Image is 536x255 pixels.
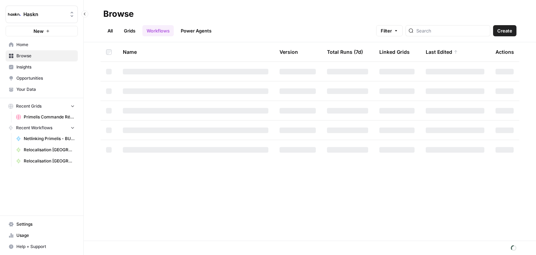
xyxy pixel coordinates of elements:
a: Grids [120,25,140,36]
a: Workflows [142,25,174,36]
div: Linked Grids [379,42,410,61]
button: Recent Grids [6,101,78,111]
a: Your Data [6,84,78,95]
span: Help + Support [16,243,75,250]
div: Last Edited [426,42,458,61]
span: Insights [16,64,75,70]
button: New [6,26,78,36]
span: Filter [381,27,392,34]
span: Recent Workflows [16,125,52,131]
span: Usage [16,232,75,239]
span: Haskn [23,11,66,18]
span: Relocalisation [GEOGRAPHIC_DATA] [24,158,75,164]
span: Primelis Commande Rédaction Netlinking (2).csv [24,114,75,120]
span: New [33,28,44,35]
a: All [103,25,117,36]
div: Total Runs (7d) [327,42,363,61]
a: Netlinking Primelis - BU FR [13,133,78,144]
a: Usage [6,230,78,241]
button: Recent Workflows [6,123,78,133]
span: Create [497,27,512,34]
a: Browse [6,50,78,61]
span: Recent Grids [16,103,42,109]
a: Relocalisation [GEOGRAPHIC_DATA] [13,144,78,155]
a: Insights [6,61,78,73]
a: Primelis Commande Rédaction Netlinking (2).csv [13,111,78,123]
button: Filter [376,25,403,36]
span: Your Data [16,86,75,93]
a: Power Agents [177,25,216,36]
input: Search [416,27,487,34]
div: Name [123,42,268,61]
a: Relocalisation [GEOGRAPHIC_DATA] [13,155,78,167]
span: Home [16,42,75,48]
a: Opportunities [6,73,78,84]
button: Help + Support [6,241,78,252]
div: Browse [103,8,134,20]
span: Relocalisation [GEOGRAPHIC_DATA] [24,147,75,153]
span: Opportunities [16,75,75,81]
a: Home [6,39,78,50]
a: Settings [6,219,78,230]
span: Netlinking Primelis - BU FR [24,136,75,142]
button: Create [493,25,516,36]
img: Haskn Logo [8,8,21,21]
div: Version [280,42,298,61]
span: Settings [16,221,75,227]
button: Workspace: Haskn [6,6,78,23]
span: Browse [16,53,75,59]
div: Actions [496,42,514,61]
